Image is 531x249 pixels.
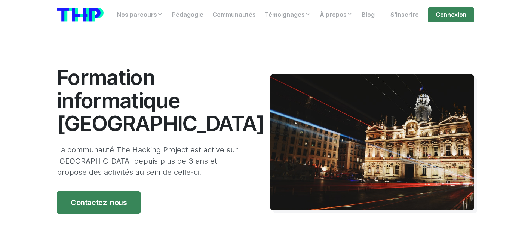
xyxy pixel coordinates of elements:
a: Pédagogie [168,7,208,22]
a: S'inscrire [386,7,423,22]
a: Contactez-nous [57,191,141,214]
a: Connexion [428,7,474,22]
a: Communautés [208,7,260,22]
h1: Formation informatique [GEOGRAPHIC_DATA] [57,66,248,135]
a: À propos [315,7,357,22]
p: La communauté The Hacking Project est active sur [GEOGRAPHIC_DATA] depuis plus de 3 ans et propos... [57,144,248,178]
a: Témoignages [260,7,315,22]
a: Nos parcours [113,7,168,22]
img: Lyon [270,74,474,210]
a: Blog [357,7,379,22]
img: logo [57,8,104,22]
